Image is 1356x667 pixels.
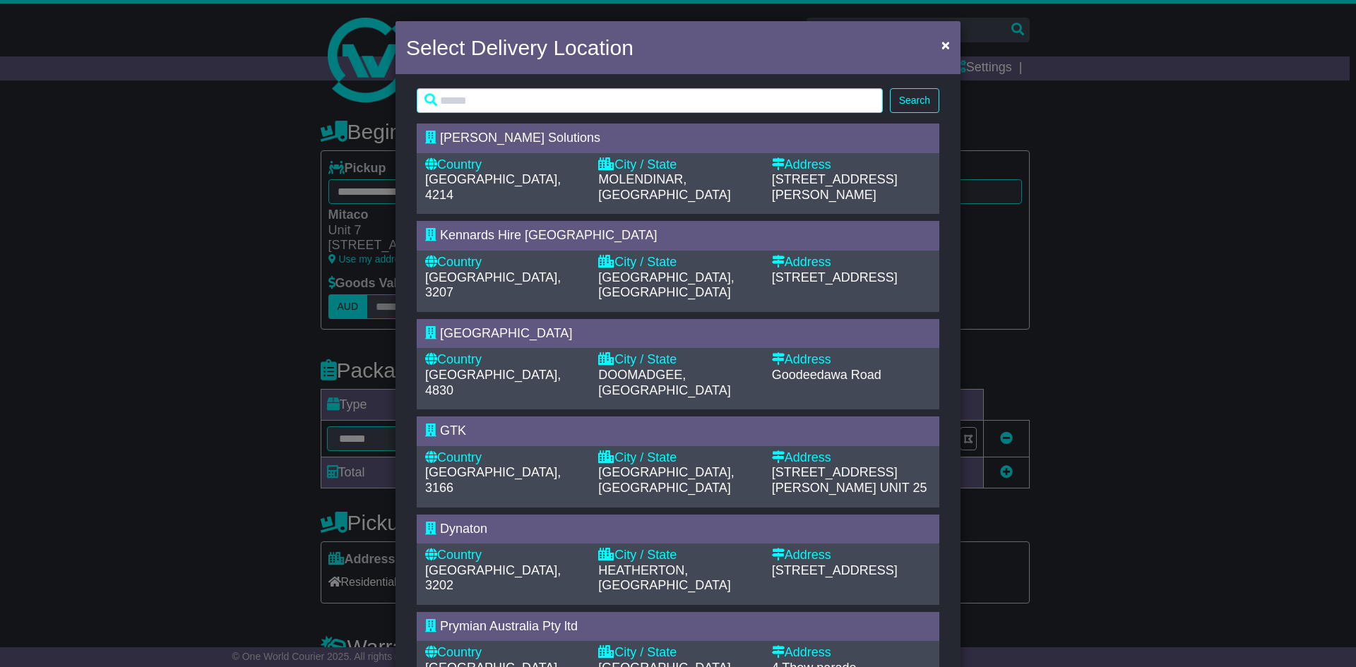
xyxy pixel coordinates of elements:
[425,548,584,563] div: Country
[598,255,757,270] div: City / State
[772,157,931,173] div: Address
[425,645,584,661] div: Country
[772,548,931,563] div: Address
[772,172,898,202] span: [STREET_ADDRESS][PERSON_NAME]
[406,32,634,64] h4: Select Delivery Location
[440,522,487,536] span: Dynaton
[598,157,757,173] div: City / State
[425,172,561,202] span: [GEOGRAPHIC_DATA], 4214
[440,619,578,633] span: Prymian Australia Pty ltd
[440,326,572,340] span: [GEOGRAPHIC_DATA]
[772,368,881,382] span: Goodeedawa Road
[425,368,561,397] span: [GEOGRAPHIC_DATA], 4830
[598,563,730,593] span: HEATHERTON, [GEOGRAPHIC_DATA]
[772,352,931,368] div: Address
[425,270,561,300] span: [GEOGRAPHIC_DATA], 3207
[598,172,730,202] span: MOLENDINAR, [GEOGRAPHIC_DATA]
[425,450,584,466] div: Country
[425,352,584,368] div: Country
[890,88,939,113] button: Search
[880,481,927,495] span: UNIT 25
[598,450,757,466] div: City / State
[425,465,561,495] span: [GEOGRAPHIC_DATA], 3166
[598,270,734,300] span: [GEOGRAPHIC_DATA], [GEOGRAPHIC_DATA]
[598,645,757,661] div: City / State
[772,465,898,495] span: [STREET_ADDRESS][PERSON_NAME]
[772,450,931,466] div: Address
[598,548,757,563] div: City / State
[425,157,584,173] div: Country
[440,423,466,438] span: GTK
[598,352,757,368] div: City / State
[598,465,734,495] span: [GEOGRAPHIC_DATA], [GEOGRAPHIC_DATA]
[772,270,898,284] span: [STREET_ADDRESS]
[934,30,957,59] button: Close
[772,255,931,270] div: Address
[425,255,584,270] div: Country
[941,37,950,53] span: ×
[440,228,657,242] span: Kennards Hire [GEOGRAPHIC_DATA]
[772,645,931,661] div: Address
[772,563,898,577] span: [STREET_ADDRESS]
[440,131,600,145] span: [PERSON_NAME] Solutions
[598,368,730,397] span: DOOMADGEE, [GEOGRAPHIC_DATA]
[425,563,561,593] span: [GEOGRAPHIC_DATA], 3202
